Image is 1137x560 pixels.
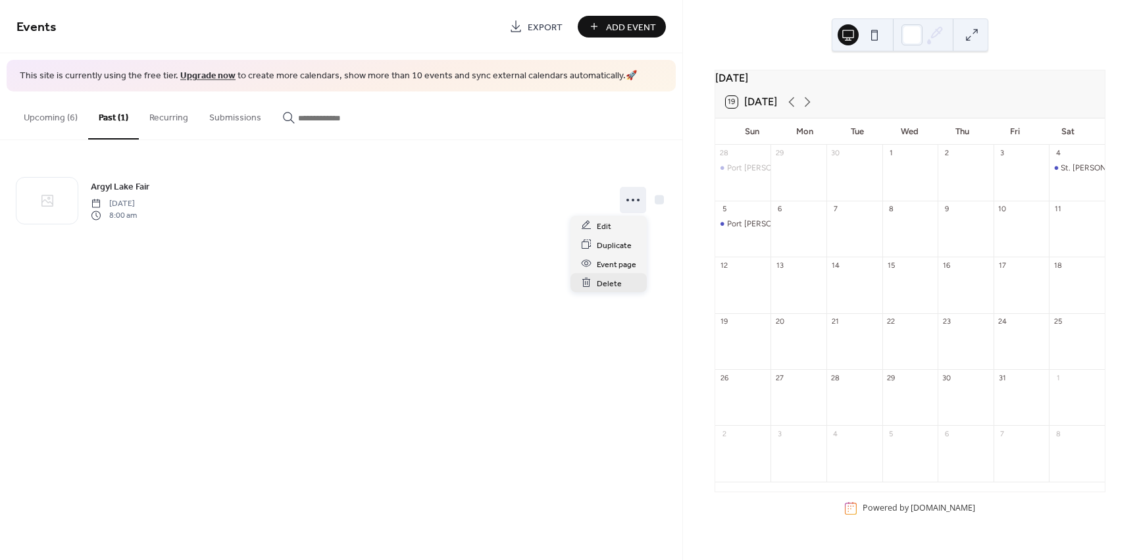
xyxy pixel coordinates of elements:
[1053,149,1063,159] div: 4
[830,429,840,439] div: 4
[774,373,784,383] div: 27
[936,118,989,145] div: Thu
[499,16,572,38] a: Export
[719,429,729,439] div: 2
[863,503,975,514] div: Powered by
[998,373,1007,383] div: 31
[1049,163,1105,174] div: St. Thomas of Canterbury's Fall Market
[774,261,784,270] div: 13
[727,163,833,174] div: Port [PERSON_NAME] Market
[727,218,833,230] div: Port [PERSON_NAME] Market
[830,205,840,215] div: 7
[597,257,636,271] span: Event page
[1053,205,1063,215] div: 11
[715,163,771,174] div: Port Jefferson Farmer's Market
[998,429,1007,439] div: 7
[942,373,951,383] div: 30
[886,429,896,439] div: 5
[1053,261,1063,270] div: 18
[715,70,1105,86] div: [DATE]
[774,317,784,327] div: 20
[886,149,896,159] div: 1
[774,205,784,215] div: 6
[719,261,729,270] div: 12
[528,20,563,34] span: Export
[719,317,729,327] div: 19
[778,118,831,145] div: Mon
[597,219,611,233] span: Edit
[16,14,57,40] span: Events
[830,317,840,327] div: 21
[886,373,896,383] div: 29
[886,261,896,270] div: 15
[774,429,784,439] div: 3
[1053,373,1063,383] div: 1
[1053,429,1063,439] div: 8
[719,205,729,215] div: 5
[578,16,666,38] button: Add Event
[886,317,896,327] div: 22
[942,205,951,215] div: 9
[726,118,778,145] div: Sun
[830,149,840,159] div: 30
[998,149,1007,159] div: 3
[721,93,782,111] button: 19[DATE]
[20,70,637,83] span: This site is currently using the free tier. to create more calendars, show more than 10 events an...
[998,317,1007,327] div: 24
[830,261,840,270] div: 14
[199,91,272,138] button: Submissions
[180,67,236,85] a: Upgrade now
[884,118,936,145] div: Wed
[989,118,1042,145] div: Fri
[774,149,784,159] div: 29
[886,205,896,215] div: 8
[942,149,951,159] div: 2
[606,20,656,34] span: Add Event
[719,149,729,159] div: 28
[719,373,729,383] div: 26
[91,210,137,222] span: 8:00 am
[91,197,137,209] span: [DATE]
[139,91,199,138] button: Recurring
[1053,317,1063,327] div: 25
[91,180,149,193] span: Argyl Lake Fair
[597,276,622,290] span: Delete
[597,238,632,252] span: Duplicate
[91,179,149,194] a: Argyl Lake Fair
[911,503,975,514] a: [DOMAIN_NAME]
[942,261,951,270] div: 16
[88,91,139,140] button: Past (1)
[830,373,840,383] div: 28
[942,317,951,327] div: 23
[715,218,771,230] div: Port Jefferson Farmer's Market
[942,429,951,439] div: 6
[831,118,884,145] div: Tue
[1042,118,1094,145] div: Sat
[998,205,1007,215] div: 10
[998,261,1007,270] div: 17
[13,91,88,138] button: Upcoming (6)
